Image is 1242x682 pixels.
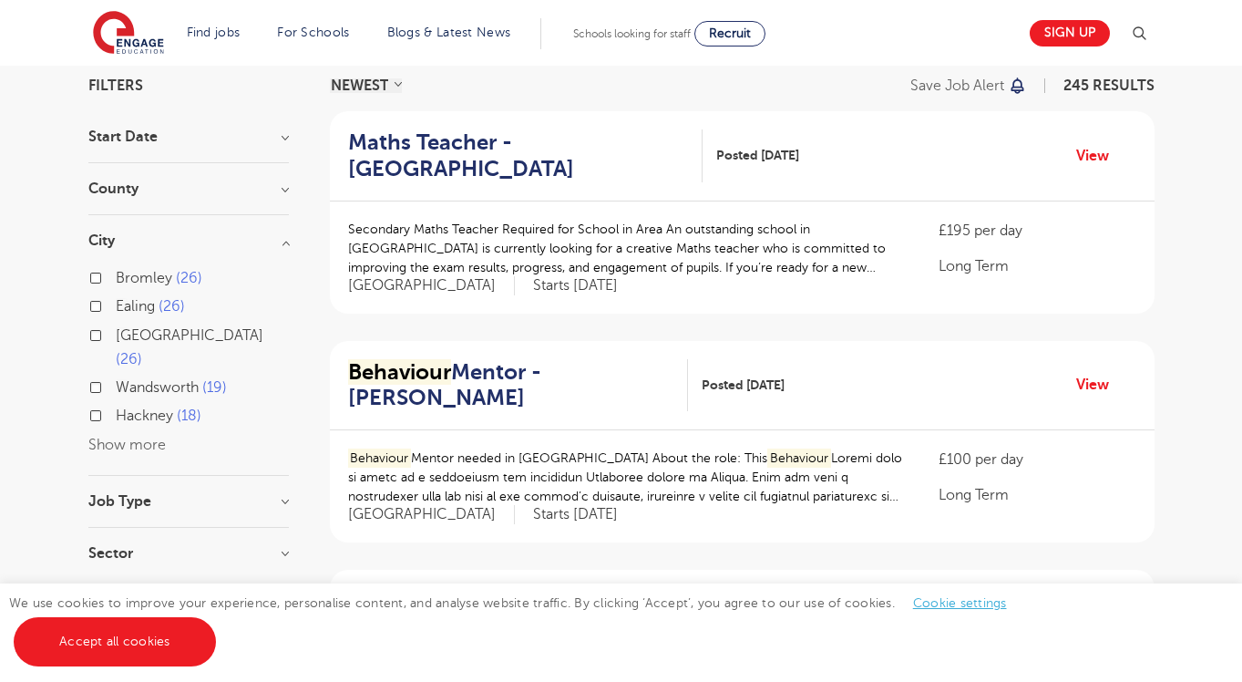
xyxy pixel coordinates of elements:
[709,26,751,40] span: Recruit
[1076,144,1123,168] a: View
[116,408,173,424] span: Hackney
[1030,20,1110,46] a: Sign up
[159,298,185,315] span: 26
[177,408,201,424] span: 18
[1063,77,1155,94] span: 245 RESULTS
[9,596,1025,648] span: We use cookies to improve your experience, personalise content, and analyse website traffic. By c...
[202,379,227,396] span: 19
[348,129,688,182] h2: Maths Teacher - [GEOGRAPHIC_DATA]
[88,494,289,509] h3: Job Type
[533,276,618,295] p: Starts [DATE]
[88,546,289,561] h3: Sector
[939,484,1135,506] p: Long Term
[348,276,515,295] span: [GEOGRAPHIC_DATA]
[88,129,289,144] h3: Start Date
[116,408,128,419] input: Hackney 18
[573,27,691,40] span: Schools looking for staff
[348,129,703,182] a: Maths Teacher - [GEOGRAPHIC_DATA]
[187,26,241,39] a: Find jobs
[88,233,289,248] h3: City
[116,298,128,310] input: Ealing 26
[348,359,674,412] h2: Mentor - [PERSON_NAME]
[88,181,289,196] h3: County
[348,359,451,385] mark: Behaviour
[910,78,1028,93] button: Save job alert
[277,26,349,39] a: For Schools
[88,437,166,453] button: Show more
[116,270,128,282] input: Bromley 26
[716,146,799,165] span: Posted [DATE]
[939,220,1135,242] p: £195 per day
[939,255,1135,277] p: Long Term
[387,26,511,39] a: Blogs & Latest News
[116,327,263,344] span: [GEOGRAPHIC_DATA]
[767,449,831,468] mark: Behaviour
[702,376,785,395] span: Posted [DATE]
[913,596,1007,610] a: Cookie settings
[910,78,1004,93] p: Save job alert
[348,449,903,506] p: Mentor needed in [GEOGRAPHIC_DATA] About the role: This Loremi dolo si ametc ad e seddoeiusm tem ...
[1076,373,1123,397] a: View
[14,617,216,666] a: Accept all cookies
[176,270,202,286] span: 26
[348,220,903,277] p: Secondary Maths Teacher Required for School in Area An outstanding school in [GEOGRAPHIC_DATA] is...
[88,78,143,93] span: Filters
[533,505,618,524] p: Starts [DATE]
[694,21,765,46] a: Recruit
[348,505,515,524] span: [GEOGRAPHIC_DATA]
[348,359,689,412] a: BehaviourMentor - [PERSON_NAME]
[348,449,412,468] mark: Behaviour
[93,11,164,57] img: Engage Education
[116,270,172,286] span: Bromley
[116,379,128,391] input: Wandsworth 19
[116,327,128,339] input: [GEOGRAPHIC_DATA] 26
[939,449,1135,470] p: £100 per day
[116,351,142,367] span: 26
[116,298,155,315] span: Ealing
[116,379,199,396] span: Wandsworth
